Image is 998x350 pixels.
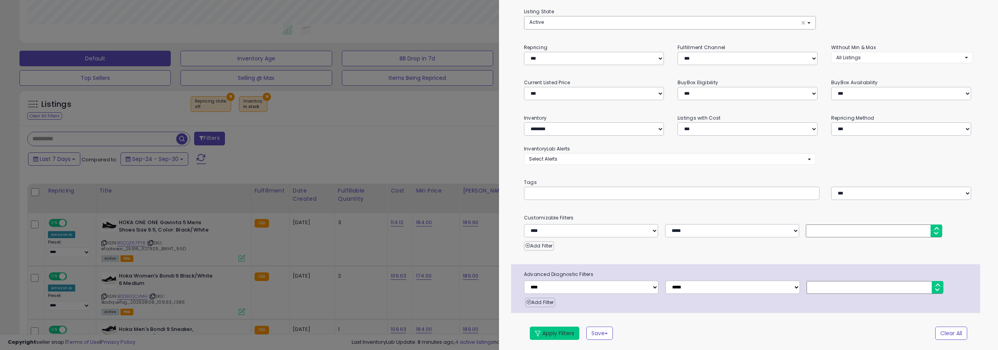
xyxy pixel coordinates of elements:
small: Fulfillment Channel [678,44,725,51]
small: Listings with Cost [678,115,720,121]
button: Add Filter [524,241,554,251]
button: Add Filter [525,298,555,307]
button: Save [586,327,613,340]
button: Apply Filters [530,327,579,340]
small: BuyBox Eligibility [678,79,718,86]
small: Listing State [524,8,554,15]
span: × [801,19,806,27]
button: All Listings [831,52,973,63]
span: All Listings [836,54,861,61]
span: Select Alerts [529,156,557,162]
small: Customizable Filters [518,214,979,222]
small: Tags [518,178,979,187]
small: Without Min & Max [831,44,876,51]
span: Active [529,19,544,25]
span: Advanced Diagnostic Filters [518,270,980,279]
button: Active × [524,16,816,29]
small: InventoryLab Alerts [524,145,570,152]
small: Repricing Method [831,115,874,121]
small: Repricing [524,44,547,51]
button: Clear All [935,327,967,340]
button: Select Alerts [524,153,816,164]
small: Current Listed Price [524,79,570,86]
small: BuyBox Availability [831,79,878,86]
small: Inventory [524,115,547,121]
